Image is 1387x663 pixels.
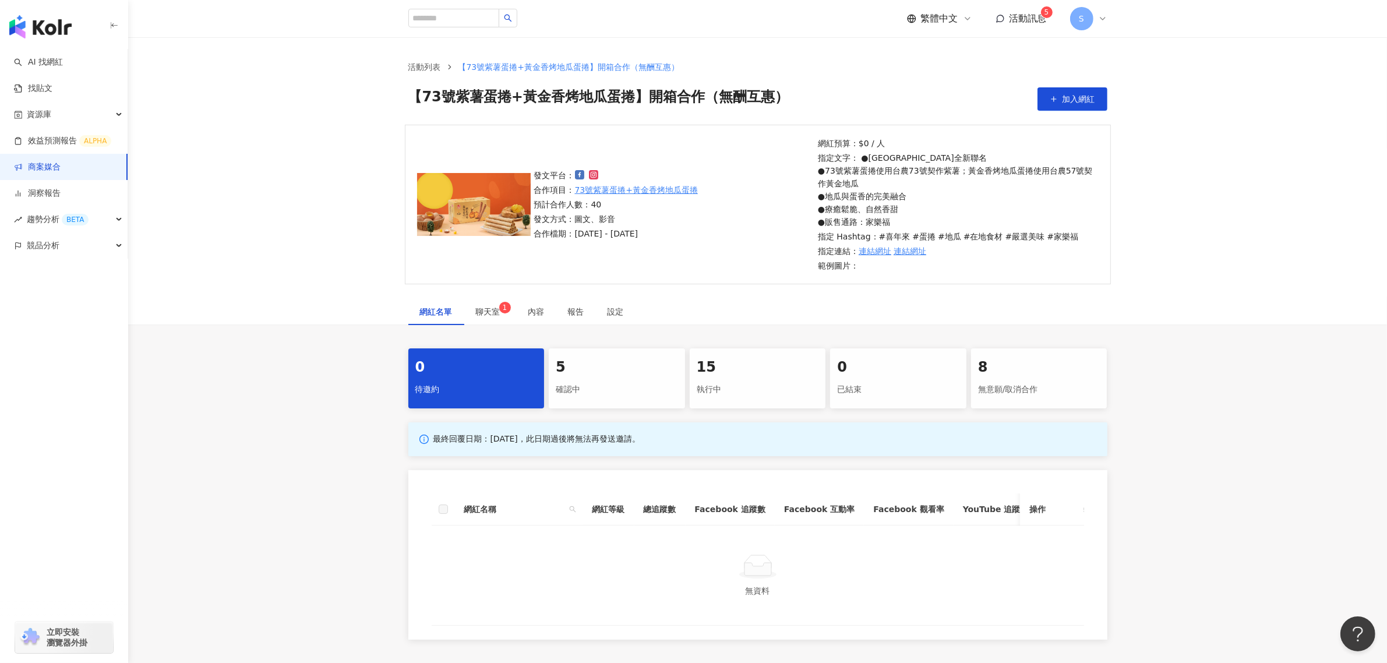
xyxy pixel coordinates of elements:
div: 無資料 [446,584,1070,597]
a: 商案媒合 [14,161,61,173]
div: 8 [978,358,1100,378]
p: 指定 Hashtag： [818,230,1095,243]
a: 73號紫薯蛋捲+黃金香烤地瓜蛋捲 [575,184,698,196]
p: 發文平台： [534,169,698,182]
p: 發文方式：圖文、影音 [534,213,698,225]
span: 【73號紫薯蛋捲+黃金香烤地瓜蛋捲】開箱合作（無酬互惠） [458,62,680,72]
span: 競品分析 [27,232,59,259]
div: 確認中 [556,380,678,400]
button: 加入網紅 [1037,87,1107,111]
div: 內容 [528,305,545,318]
p: 指定連結： [818,245,1095,258]
th: YouTube 追蹤數 [954,493,1038,526]
p: 最終回覆日期：[DATE]，此日期過後將無法再發送邀請。 [433,433,640,445]
th: Facebook 觀看率 [864,493,953,526]
p: #嚴選美味 [1005,230,1045,243]
a: searchAI 找網紅 [14,57,63,68]
a: 找貼文 [14,83,52,94]
a: 連結網址 [859,245,891,258]
p: #蛋捲 [912,230,936,243]
span: search [567,500,578,518]
span: 立即安裝 瀏覽器外掛 [47,627,87,648]
th: Facebook 追蹤數 [686,493,775,526]
sup: 5 [1041,6,1053,18]
p: #喜年來 [879,230,910,243]
div: 待邀約 [415,380,538,400]
span: rise [14,216,22,224]
span: search [504,14,512,22]
a: chrome extension立即安裝 瀏覽器外掛 [15,622,113,653]
span: 1 [503,304,507,312]
span: 繁體中文 [921,12,958,25]
p: 預計合作人數：40 [534,198,698,211]
p: #家樂福 [1047,230,1078,243]
a: 洞察報告 [14,188,61,199]
div: BETA [62,214,89,225]
span: 聊天室 [476,308,505,316]
p: 範例圖片： [818,259,1095,272]
a: 連結網址 [894,245,926,258]
div: 已結束 [837,380,959,400]
span: info-circle [418,433,430,446]
p: 合作項目： [534,184,698,196]
div: 網紅名單 [420,305,453,318]
a: 活動列表 [406,61,443,73]
span: 資源庫 [27,101,51,128]
span: search [569,506,576,513]
p: 合作檔期：[DATE] - [DATE] [534,227,698,240]
p: 指定文字： ●[GEOGRAPHIC_DATA]全新聯名 ●73號紫薯蛋捲使用台農73號契作紫薯；黃金香烤地瓜蛋捲使用台農57號契作黃金地瓜 ●地瓜與蛋香的完美融合 ●療癒鬆脆、自然香甜 ●販售... [818,151,1095,228]
div: 0 [415,358,538,378]
p: #地瓜 [938,230,961,243]
a: 效益預測報告ALPHA [14,135,111,147]
span: 加入網紅 [1063,94,1095,104]
iframe: Help Scout Beacon - Open [1340,616,1375,651]
div: 0 [837,358,959,378]
img: 73號紫薯蛋捲+黃金香烤地瓜蛋捲 [417,173,531,236]
div: 15 [697,358,819,378]
span: 5 [1044,8,1049,16]
img: chrome extension [19,628,41,647]
div: 設定 [608,305,624,318]
div: 執行中 [697,380,819,400]
p: 網紅預算：$0 / 人 [818,137,1095,150]
div: 報告 [568,305,584,318]
span: S [1079,12,1084,25]
sup: 1 [499,302,511,313]
th: 操作 [1020,493,1084,526]
th: Facebook 互動率 [775,493,864,526]
div: 5 [556,358,678,378]
span: 趨勢分析 [27,206,89,232]
div: 無意願/取消合作 [978,380,1100,400]
th: 總追蹤數 [634,493,686,526]
th: 網紅等級 [583,493,634,526]
span: 活動訊息 [1010,13,1047,24]
p: #在地食材 [964,230,1003,243]
img: logo [9,15,72,38]
span: 網紅名稱 [464,503,564,516]
span: 【73號紫薯蛋捲+黃金香烤地瓜蛋捲】開箱合作（無酬互惠） [408,87,789,111]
